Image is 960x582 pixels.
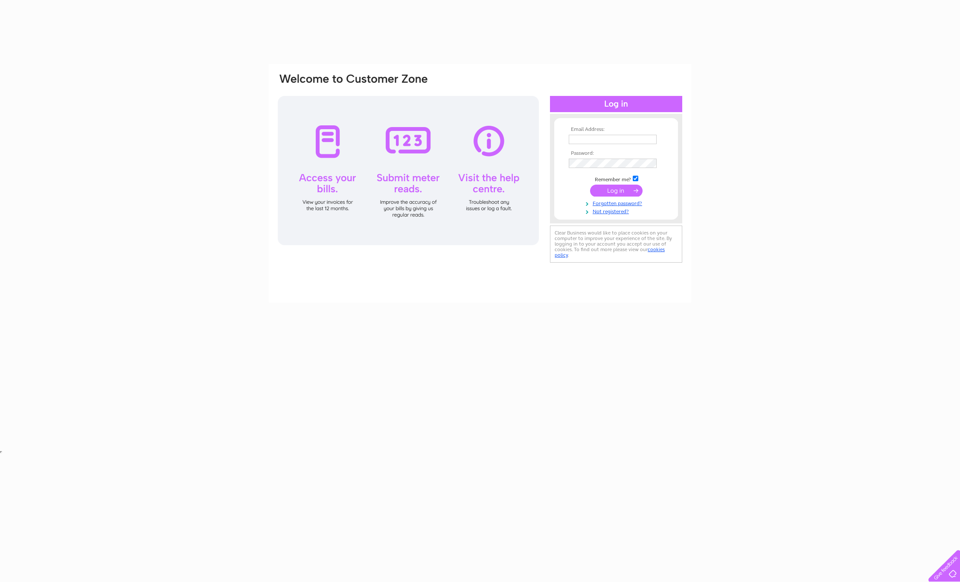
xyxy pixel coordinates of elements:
[569,207,666,215] a: Not registered?
[567,127,666,133] th: Email Address:
[567,174,666,183] td: Remember me?
[567,151,666,156] th: Password:
[550,226,682,263] div: Clear Business would like to place cookies on your computer to improve your experience of the sit...
[555,246,665,258] a: cookies policy
[569,199,666,207] a: Forgotten password?
[590,185,643,197] input: Submit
